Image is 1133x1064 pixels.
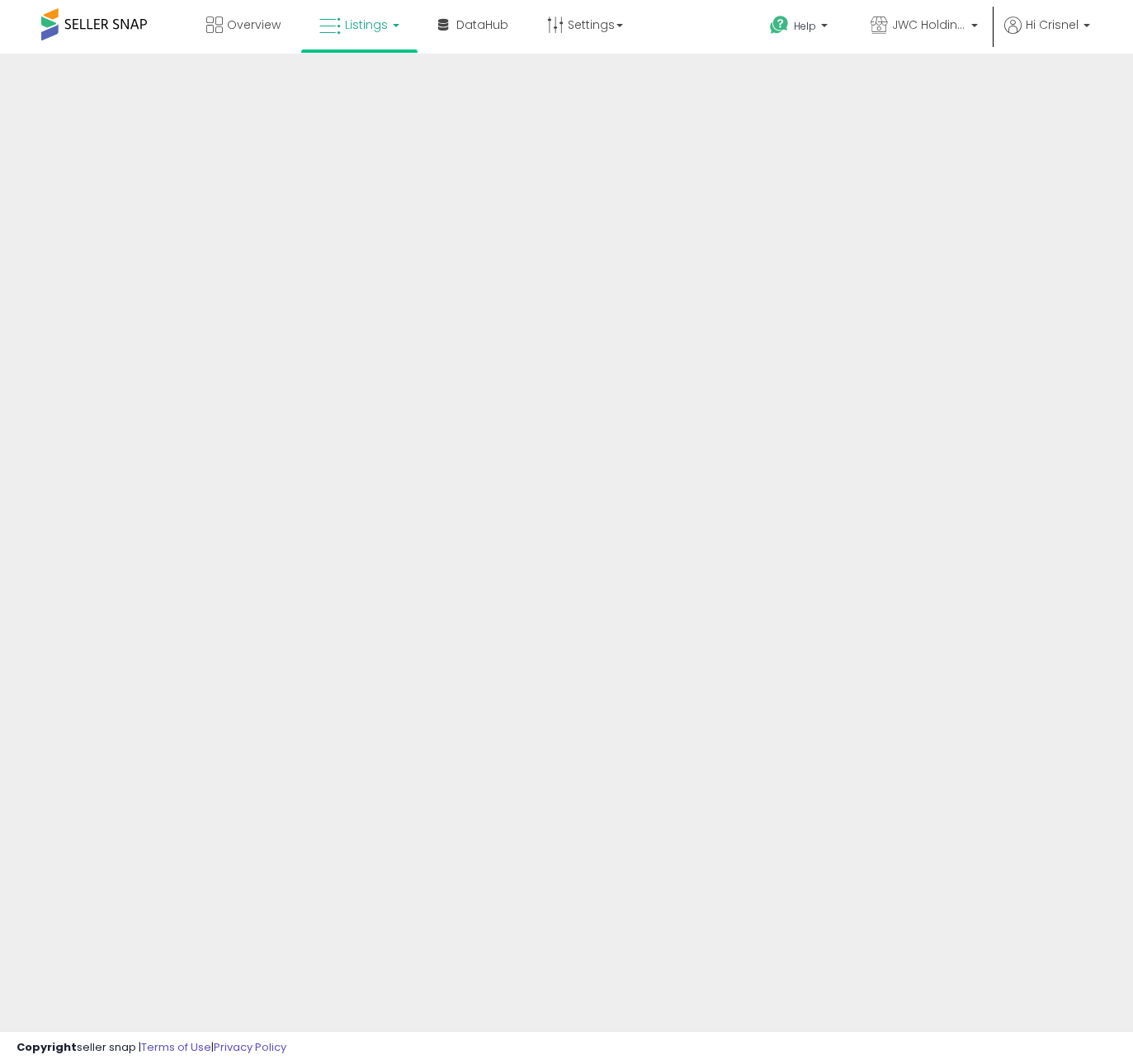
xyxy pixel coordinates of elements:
span: DataHub [456,16,508,33]
span: Hi Crisnel [1026,16,1079,33]
span: JWC Holdings [892,16,966,33]
a: Hi Crisnel [1004,16,1090,54]
span: Listings [345,16,388,33]
a: Help [757,2,844,54]
span: Help [794,19,816,33]
span: Overview [227,16,281,33]
i: Get Help [769,15,790,35]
